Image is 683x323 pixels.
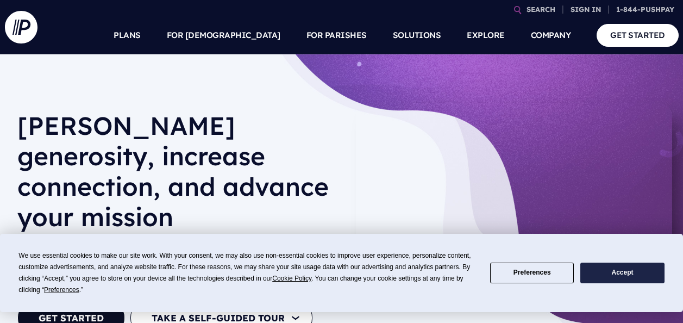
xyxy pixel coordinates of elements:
button: Preferences [490,263,574,284]
a: FOR [DEMOGRAPHIC_DATA] [167,16,280,54]
a: FOR PARISHES [306,16,367,54]
h1: [PERSON_NAME] generosity, increase connection, and advance your mission [17,110,337,241]
a: PLANS [114,16,141,54]
a: SOLUTIONS [393,16,441,54]
a: EXPLORE [467,16,505,54]
a: GET STARTED [597,24,679,46]
a: COMPANY [531,16,571,54]
div: We use essential cookies to make our site work. With your consent, we may also use non-essential ... [18,250,477,296]
span: Cookie Policy [272,275,311,282]
span: Preferences [44,286,79,294]
button: Accept [580,263,664,284]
